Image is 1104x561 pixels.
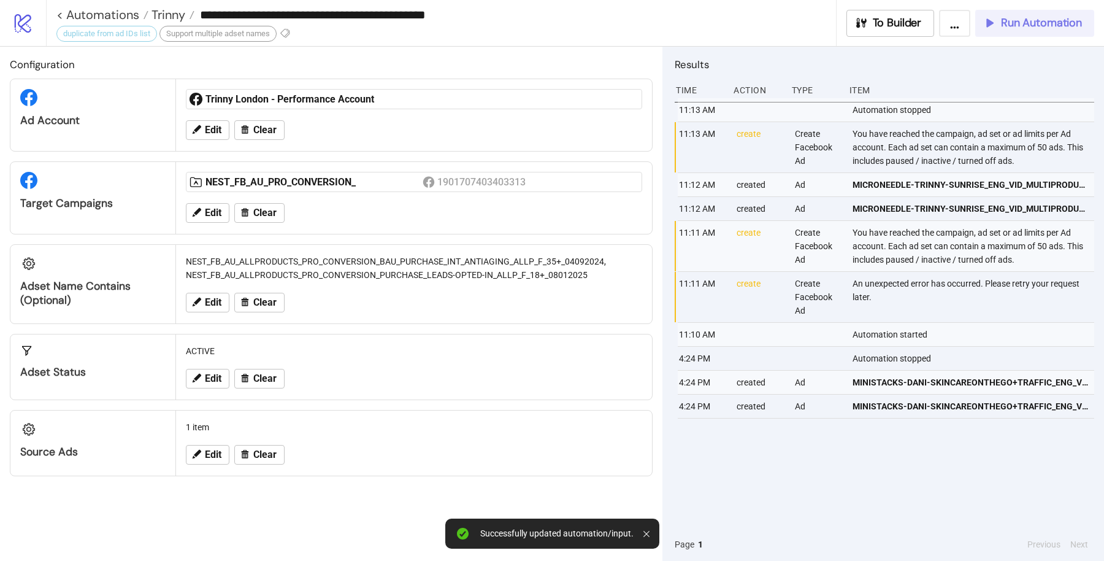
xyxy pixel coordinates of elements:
[234,293,285,312] button: Clear
[851,347,1097,370] div: Automation stopped
[234,445,285,465] button: Clear
[853,376,1089,389] span: MINISTACKS-DANI-SKINCAREONTHEGO+TRAFFIC_ENG_VID_SKINCARE_SP_22092025_CC_SC7_USP10_TL_
[735,395,784,418] div: created
[1024,538,1064,551] button: Previous
[853,395,1089,418] a: MINISTACKS-DANI-SKINCAREONTHEGO+TRAFFIC_ENG_VID_SKINCARE_SP_22092025_CC_SC7_USP10_TL_
[794,221,843,271] div: Create Facebook Ad
[853,197,1089,220] a: MICRONEEDLE-TRINNY-SUNRISE_ENG_VID_MULTIPRODUCT_SP_22092025_CC_SC10_USP9_TL_
[794,122,843,172] div: Create Facebook Ad
[56,26,157,42] div: duplicate from ad IDs list
[253,207,277,219] span: Clear
[732,79,781,102] div: Action
[975,10,1094,37] button: Run Automation
[159,26,277,42] div: Support multiple adset names
[694,538,707,551] button: 1
[181,339,647,363] div: ACTIVE
[205,449,221,460] span: Edit
[851,272,1097,322] div: An unexpected error has occurred. Please retry your request later.
[10,56,653,72] h2: Configuration
[735,197,784,220] div: created
[791,79,840,102] div: Type
[20,445,166,459] div: Source Ads
[794,395,843,418] div: Ad
[846,10,935,37] button: To Builder
[148,9,194,21] a: Trinny
[848,79,1094,102] div: Item
[735,371,784,394] div: created
[678,371,727,394] div: 4:24 PM
[794,173,843,196] div: Ad
[853,173,1089,196] a: MICRONEEDLE-TRINNY-SUNRISE_ENG_VID_MULTIPRODUCT_SP_22092025_CC_SC10_USP9_TL_
[186,293,229,312] button: Edit
[253,449,277,460] span: Clear
[181,416,647,439] div: 1 item
[678,347,727,370] div: 4:24 PM
[205,297,221,308] span: Edit
[1001,16,1082,30] span: Run Automation
[678,122,727,172] div: 11:13 AM
[253,373,277,384] span: Clear
[20,114,166,128] div: Ad Account
[20,196,166,211] div: Target Campaigns
[675,79,724,102] div: Time
[253,297,277,308] span: Clear
[794,371,843,394] div: Ad
[794,272,843,322] div: Create Facebook Ad
[148,7,185,23] span: Trinny
[186,369,229,389] button: Edit
[851,323,1097,346] div: Automation started
[851,221,1097,271] div: You have reached the campaign, ad set or ad limits per Ad account. Each ad set can contain a maxi...
[205,125,221,136] span: Edit
[186,120,229,140] button: Edit
[873,16,922,30] span: To Builder
[20,279,166,308] div: Adset Name contains (optional)
[234,369,285,389] button: Clear
[939,10,970,37] button: ...
[678,173,727,196] div: 11:12 AM
[205,373,221,384] span: Edit
[234,120,285,140] button: Clear
[735,122,784,172] div: create
[853,400,1089,413] span: MINISTACKS-DANI-SKINCAREONTHEGO+TRAFFIC_ENG_VID_SKINCARE_SP_22092025_CC_SC7_USP10_TL_
[56,9,148,21] a: < Automations
[678,272,727,322] div: 11:11 AM
[675,56,1094,72] h2: Results
[853,371,1089,394] a: MINISTACKS-DANI-SKINCAREONTHEGO+TRAFFIC_ENG_VID_SKINCARE_SP_22092025_CC_SC7_USP10_TL_
[735,173,784,196] div: created
[675,538,694,551] span: Page
[186,445,229,465] button: Edit
[437,174,527,190] div: 1901707403403313
[735,272,784,322] div: create
[205,176,423,189] div: NEST_FB_AU_PRO_CONVERSION_
[678,323,727,346] div: 11:10 AM
[853,178,1089,192] span: MICRONEEDLE-TRINNY-SUNRISE_ENG_VID_MULTIPRODUCT_SP_22092025_CC_SC10_USP9_TL_
[678,395,727,418] div: 4:24 PM
[851,98,1097,122] div: Automation stopped
[234,203,285,223] button: Clear
[794,197,843,220] div: Ad
[20,365,166,379] div: Adset Status
[186,203,229,223] button: Edit
[853,202,1089,215] span: MICRONEEDLE-TRINNY-SUNRISE_ENG_VID_MULTIPRODUCT_SP_22092025_CC_SC10_USP9_TL_
[678,221,727,271] div: 11:11 AM
[1067,538,1092,551] button: Next
[205,93,423,106] div: Trinny London - Performance Account
[253,125,277,136] span: Clear
[480,528,634,539] div: Successfully updated automation/input.
[678,197,727,220] div: 11:12 AM
[205,207,221,219] span: Edit
[735,221,784,271] div: create
[851,122,1097,172] div: You have reached the campaign, ad set or ad limits per Ad account. Each ad set can contain a maxi...
[678,98,727,122] div: 11:13 AM
[181,250,647,287] div: NEST_FB_AU_ALLPRODUCTS_PRO_CONVERSION_BAU_PURCHASE_INT_ANTIAGING_ALLP_F_35+_04092024, NEST_FB_AU_...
